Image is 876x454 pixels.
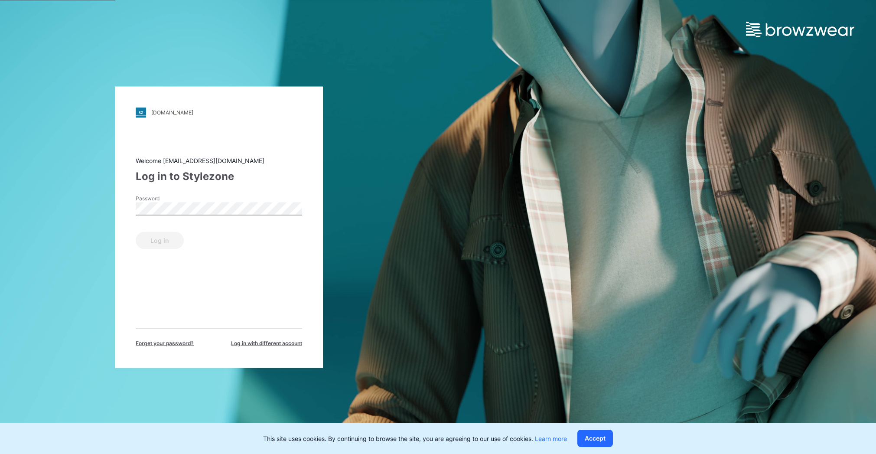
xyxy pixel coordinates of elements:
[263,434,567,443] p: This site uses cookies. By continuing to browse the site, you are agreeing to our use of cookies.
[746,22,854,37] img: browzwear-logo.e42bd6dac1945053ebaf764b6aa21510.svg
[535,435,567,442] a: Learn more
[136,339,194,347] span: Forget your password?
[136,194,196,202] label: Password
[136,168,302,184] div: Log in to Stylezone
[151,109,193,116] div: [DOMAIN_NAME]
[577,430,613,447] button: Accept
[231,339,302,347] span: Log in with different account
[136,156,302,165] div: Welcome [EMAIL_ADDRESS][DOMAIN_NAME]
[136,107,302,118] a: [DOMAIN_NAME]
[136,107,146,118] img: stylezone-logo.562084cfcfab977791bfbf7441f1a819.svg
